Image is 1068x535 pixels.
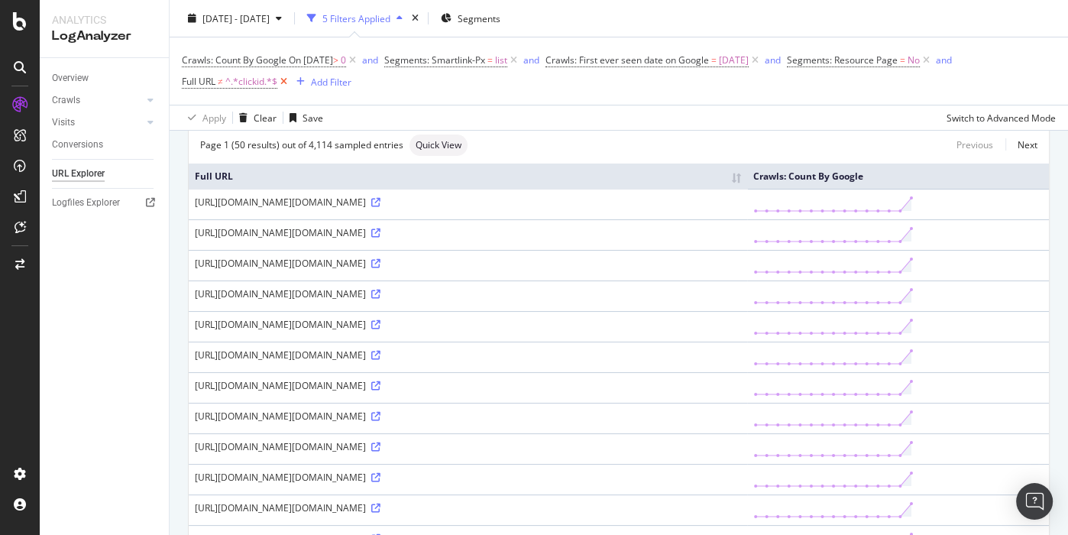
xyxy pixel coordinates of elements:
span: Segments [458,11,500,24]
span: list [495,50,507,71]
div: and [765,53,781,66]
div: times [409,11,422,26]
div: Conversions [52,137,103,153]
span: = [487,53,493,66]
div: [URL][DOMAIN_NAME][DOMAIN_NAME] [195,257,741,270]
button: and [523,53,539,67]
div: Save [303,111,323,124]
div: and [362,53,378,66]
div: [URL][DOMAIN_NAME][DOMAIN_NAME] [195,410,741,423]
span: [DATE] [719,50,749,71]
span: On [DATE] [289,53,333,66]
div: [URL][DOMAIN_NAME][DOMAIN_NAME] [195,196,741,209]
div: Apply [202,111,226,124]
span: [DATE] - [DATE] [202,11,270,24]
div: 5 Filters Applied [322,11,390,24]
div: Add Filter [311,75,351,88]
div: Clear [254,111,277,124]
span: ≠ [218,75,223,88]
div: Overview [52,70,89,86]
div: Analytics [52,12,157,28]
button: and [765,53,781,67]
div: and [936,53,952,66]
button: Apply [182,105,226,130]
span: 0 [341,50,346,71]
span: Full URL [182,75,215,88]
div: [URL][DOMAIN_NAME][DOMAIN_NAME] [195,471,741,484]
div: and [523,53,539,66]
div: Open Intercom Messenger [1016,483,1053,520]
th: Crawls: Count By Google [747,164,1049,189]
a: Logfiles Explorer [52,195,158,211]
div: [URL][DOMAIN_NAME][DOMAIN_NAME] [195,349,741,362]
button: Save [283,105,323,130]
a: Visits [52,115,143,131]
a: Overview [52,70,158,86]
button: Switch to Advanced Mode [940,105,1056,130]
div: [URL][DOMAIN_NAME][DOMAIN_NAME] [195,287,741,300]
span: Crawls: First ever seen date on Google [545,53,709,66]
div: URL Explorer [52,166,105,182]
button: and [362,53,378,67]
button: Segments [435,6,506,31]
div: Switch to Advanced Mode [947,111,1056,124]
span: > [333,53,338,66]
div: [URL][DOMAIN_NAME][DOMAIN_NAME] [195,440,741,453]
button: 5 Filters Applied [301,6,409,31]
span: Segments: Smartlink-Px [384,53,485,66]
a: URL Explorer [52,166,158,182]
span: No [908,50,920,71]
a: Next [1005,134,1037,156]
span: = [900,53,905,66]
div: [URL][DOMAIN_NAME][DOMAIN_NAME] [195,379,741,392]
th: Full URL: activate to sort column ascending [189,164,747,189]
div: [URL][DOMAIN_NAME][DOMAIN_NAME] [195,318,741,331]
span: ^.*clickid.*$ [225,71,277,92]
div: [URL][DOMAIN_NAME][DOMAIN_NAME] [195,501,741,514]
span: Quick View [416,141,461,150]
div: LogAnalyzer [52,28,157,45]
div: neutral label [409,135,468,156]
button: [DATE] - [DATE] [182,6,288,31]
div: Page 1 (50 results) out of 4,114 sampled entries [200,138,403,151]
a: Crawls [52,92,143,109]
span: Segments: Resource Page [787,53,898,66]
a: Conversions [52,137,158,153]
span: Crawls: Count By Google [182,53,286,66]
span: = [711,53,717,66]
button: Add Filter [290,73,351,91]
button: and [936,53,952,67]
div: Logfiles Explorer [52,195,120,211]
button: Clear [233,105,277,130]
div: Visits [52,115,75,131]
div: [URL][DOMAIN_NAME][DOMAIN_NAME] [195,226,741,239]
div: Crawls [52,92,80,109]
